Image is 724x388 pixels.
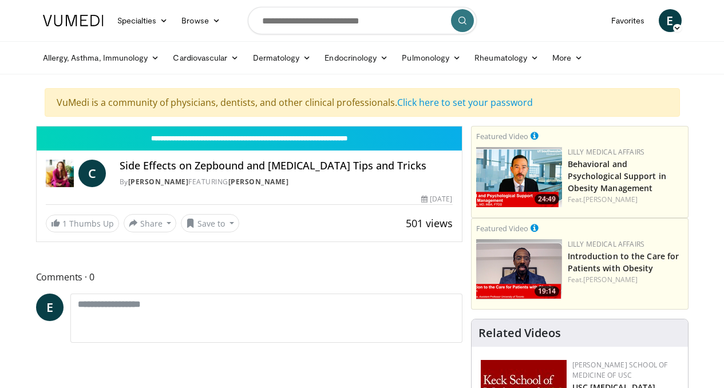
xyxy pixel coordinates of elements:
span: Comments 0 [36,270,462,284]
a: Specialties [110,9,175,32]
a: [PERSON_NAME] School of Medicine of USC [572,360,668,380]
a: [PERSON_NAME] [583,195,638,204]
button: Save to [181,214,239,232]
img: ba3304f6-7838-4e41-9c0f-2e31ebde6754.png.150x105_q85_crop-smart_upscale.png [476,147,562,207]
a: 19:14 [476,239,562,299]
a: E [659,9,682,32]
a: Behavioral and Psychological Support in Obesity Management [568,159,666,193]
a: Browse [175,9,227,32]
h4: Side Effects on Zepbound and [MEDICAL_DATA] Tips and Tricks [120,160,453,172]
a: Cardiovascular [166,46,246,69]
a: Click here to set your password [397,96,533,109]
img: Dr. Carolynn Francavilla [46,160,74,187]
a: More [545,46,590,69]
a: Rheumatology [468,46,545,69]
a: C [78,160,106,187]
small: Featured Video [476,223,528,233]
a: E [36,294,64,321]
div: By FEATURING [120,177,453,187]
div: [DATE] [421,194,452,204]
a: [PERSON_NAME] [128,177,189,187]
a: 24:49 [476,147,562,207]
a: Lilly Medical Affairs [568,147,645,157]
div: Feat. [568,275,683,285]
a: Endocrinology [318,46,395,69]
a: Allergy, Asthma, Immunology [36,46,167,69]
h4: Related Videos [478,326,561,340]
span: 19:14 [535,286,559,296]
a: Favorites [604,9,652,32]
a: Lilly Medical Affairs [568,239,645,249]
a: Introduction to the Care for Patients with Obesity [568,251,679,274]
span: 24:49 [535,194,559,204]
a: [PERSON_NAME] [228,177,289,187]
img: acc2e291-ced4-4dd5-b17b-d06994da28f3.png.150x105_q85_crop-smart_upscale.png [476,239,562,299]
div: VuMedi is a community of physicians, dentists, and other clinical professionals. [45,88,680,117]
a: 1 Thumbs Up [46,215,119,232]
a: Dermatology [246,46,318,69]
a: [PERSON_NAME] [583,275,638,284]
button: Share [124,214,177,232]
span: 1 [62,218,67,229]
div: Feat. [568,195,683,205]
img: VuMedi Logo [43,15,104,26]
small: Featured Video [476,131,528,141]
span: 501 views [406,216,453,230]
input: Search topics, interventions [248,7,477,34]
a: Pulmonology [395,46,468,69]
